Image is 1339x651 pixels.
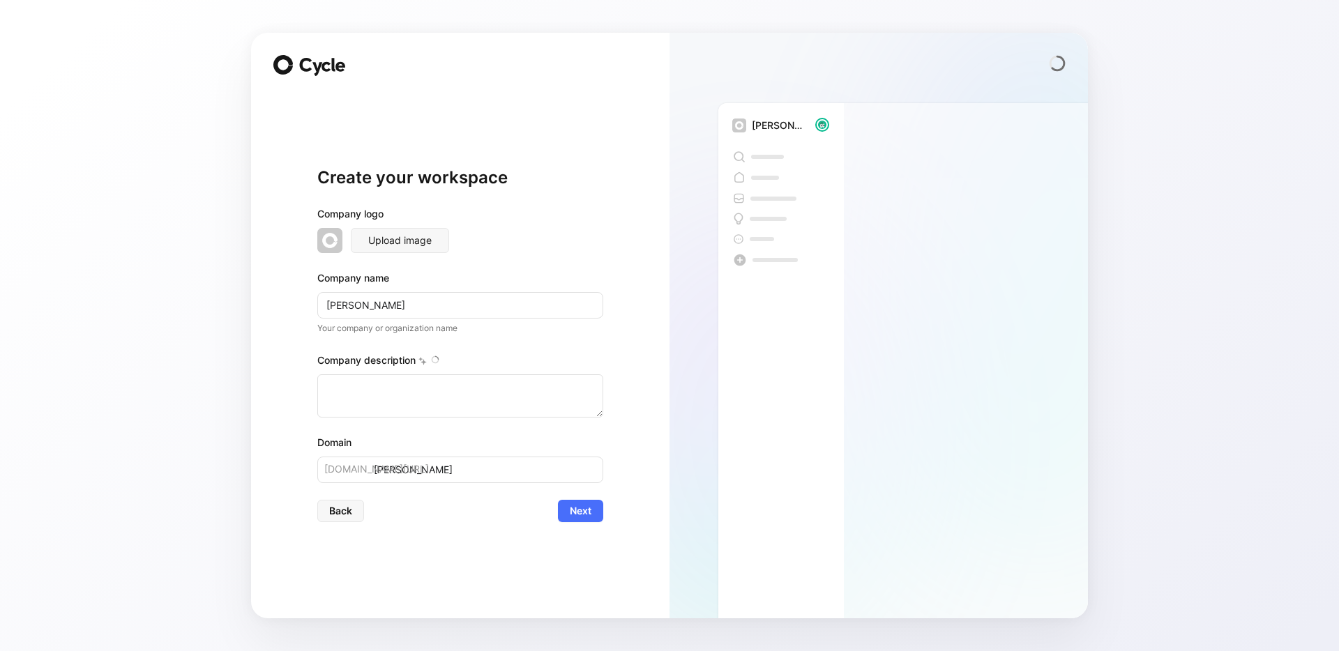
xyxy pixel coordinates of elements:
img: workspace-default-logo-wX5zAyuM.png [317,228,342,253]
span: Back [329,503,352,519]
button: Back [317,500,364,522]
span: Next [570,503,591,519]
div: Company description [317,352,603,374]
div: [PERSON_NAME] [752,117,803,134]
div: Domain [317,434,603,451]
img: avatar [817,119,828,130]
button: Upload image [351,228,449,253]
button: Next [558,500,603,522]
span: [DOMAIN_NAME][URL] [324,461,429,477]
img: workspace-default-logo-wX5zAyuM.png [732,118,746,132]
input: Example [317,292,603,319]
p: Your company or organization name [317,321,603,335]
div: Company logo [317,206,603,228]
h1: Create your workspace [317,167,603,189]
span: Upload image [368,232,432,249]
div: Company name [317,270,603,286]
